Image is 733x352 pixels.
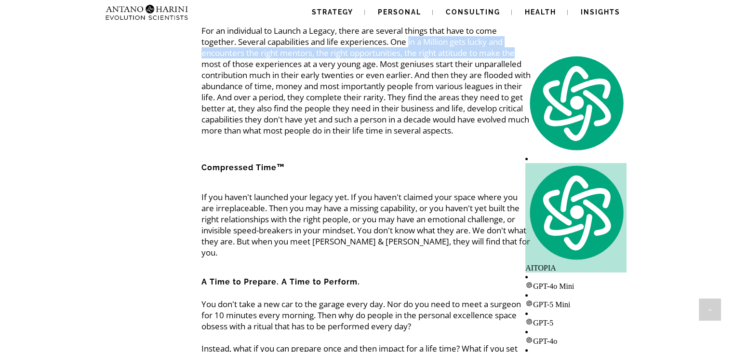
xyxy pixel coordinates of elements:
img: logo.svg [525,163,626,262]
span: Consulting [446,8,500,16]
span: Personal [378,8,421,16]
img: gpt-black.svg [525,336,533,344]
h5: A Time to Prepare. A Time to Perform. [201,265,532,298]
div: GPT-5 [525,318,626,327]
h5: Compressed Time [201,162,532,173]
div: GPT-4o Mini [525,281,626,291]
img: gpt-black.svg [525,281,533,289]
div: AITOPIA [525,163,626,272]
span: Insights [581,8,620,16]
div: GPT-4o [525,336,626,346]
p: If you haven't launched your legacy yet. If you haven't claimed your space where you are irreplac... [201,191,532,258]
span: ™ [277,162,285,172]
img: logo.svg [525,54,626,152]
span: Health [525,8,556,16]
span: Strategy [312,8,353,16]
div: GPT-5 Mini [525,299,626,309]
img: gpt-black.svg [525,318,533,325]
img: gpt-black.svg [525,299,533,307]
